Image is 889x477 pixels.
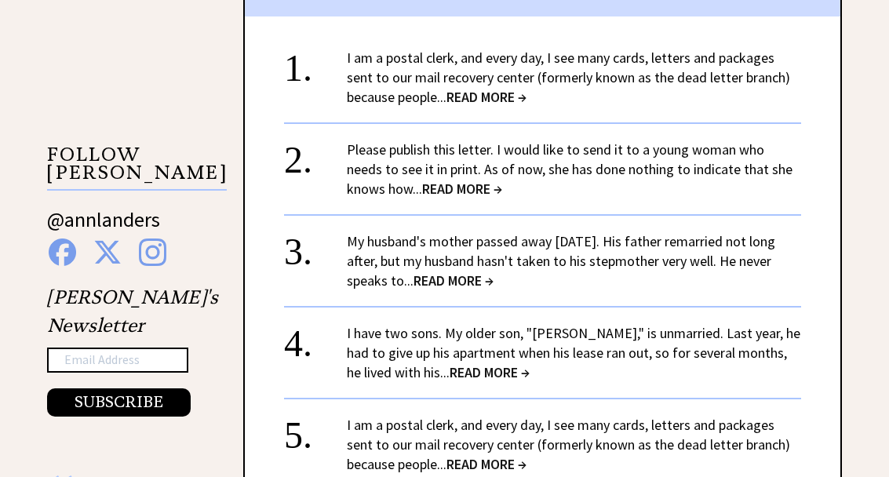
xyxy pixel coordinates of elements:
img: x%20blue.png [93,239,122,267]
div: 3. [284,232,347,261]
div: [PERSON_NAME]'s Newsletter [47,284,218,417]
a: I have two sons. My older son, "[PERSON_NAME]," is unmarried. Last year, he had to give up his ap... [347,325,800,382]
a: Please publish this letter. I would like to send it to a young woman who needs to see it in print... [347,141,792,198]
div: 1. [284,49,347,78]
span: READ MORE → [450,364,530,382]
span: READ MORE → [446,456,526,474]
span: READ MORE → [414,272,494,290]
input: Email Address [47,348,188,373]
div: 2. [284,140,347,169]
a: I am a postal clerk, and every day, I see many cards, letters and packages sent to our mail recov... [347,417,790,474]
span: READ MORE → [446,89,526,107]
img: facebook%20blue.png [49,239,76,267]
button: SUBSCRIBE [47,389,191,417]
a: My husband's mother passed away [DATE]. His father remarried not long after, but my husband hasn'... [347,233,775,290]
div: 5. [284,416,347,445]
span: READ MORE → [422,180,502,198]
a: I am a postal clerk, and every day, I see many cards, letters and packages sent to our mail recov... [347,49,790,107]
img: instagram%20blue.png [139,239,166,267]
div: 4. [284,324,347,353]
a: @annlanders [47,207,160,249]
p: FOLLOW [PERSON_NAME] [47,147,227,191]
